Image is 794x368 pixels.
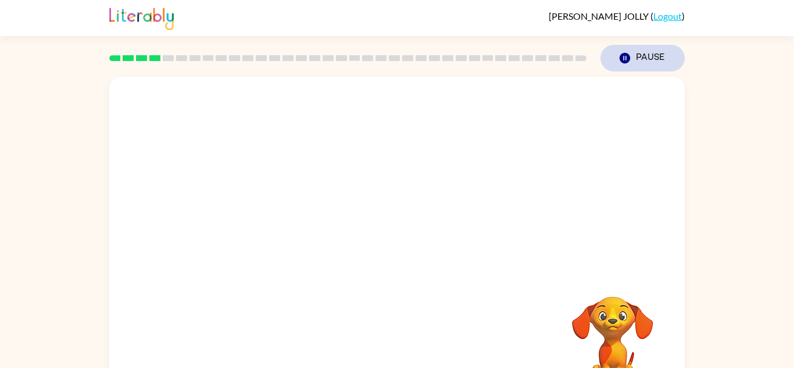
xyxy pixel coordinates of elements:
[653,10,682,22] a: Logout
[600,45,685,72] button: Pause
[549,10,650,22] span: [PERSON_NAME] JOLLY
[549,10,685,22] div: ( )
[109,5,174,30] img: Literably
